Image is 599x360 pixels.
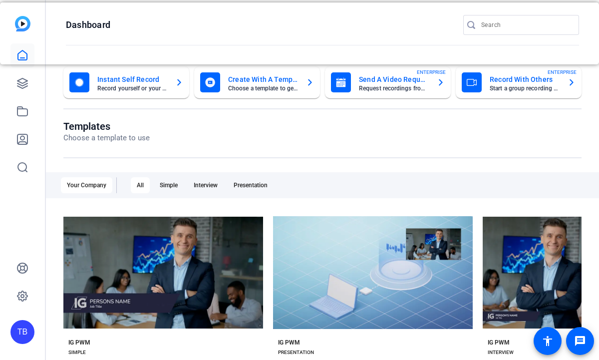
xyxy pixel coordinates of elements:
[278,339,300,347] div: IG PWM
[325,66,451,98] button: Send A Video RequestRequest recordings from anyone, anywhereENTERPRISE
[154,177,184,193] div: Simple
[188,177,224,193] div: Interview
[278,349,314,357] div: PRESENTATION
[68,349,86,357] div: SIMPLE
[456,66,582,98] button: Record With OthersStart a group recording sessionENTERPRISE
[63,132,150,144] p: Choose a template to use
[228,85,298,91] mat-card-subtitle: Choose a template to get started
[10,320,34,344] div: TB
[194,66,320,98] button: Create With A TemplateChoose a template to get started
[131,177,150,193] div: All
[490,73,560,85] mat-card-title: Record With Others
[97,73,167,85] mat-card-title: Instant Self Record
[228,73,298,85] mat-card-title: Create With A Template
[63,66,189,98] button: Instant Self RecordRecord yourself or your screen
[548,68,577,76] span: ENTERPRISE
[488,349,514,357] div: INTERVIEW
[359,85,429,91] mat-card-subtitle: Request recordings from anyone, anywhere
[63,120,150,132] h1: Templates
[228,177,274,193] div: Presentation
[359,73,429,85] mat-card-title: Send A Video Request
[417,68,446,76] span: ENTERPRISE
[97,85,167,91] mat-card-subtitle: Record yourself or your screen
[488,339,510,347] div: IG PWM
[574,335,586,347] mat-icon: message
[68,339,90,347] div: IG PWM
[542,335,554,347] mat-icon: accessibility
[490,85,560,91] mat-card-subtitle: Start a group recording session
[61,177,112,193] div: Your Company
